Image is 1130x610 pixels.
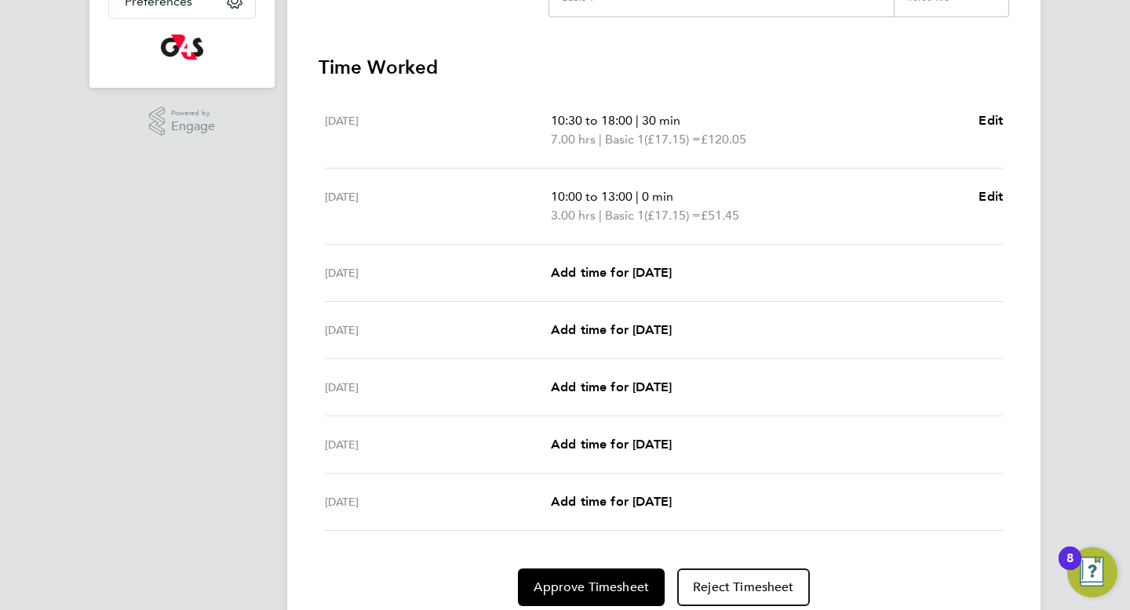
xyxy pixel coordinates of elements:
button: Open Resource Center, 8 new notifications [1067,547,1117,597]
span: 3.00 hrs [551,208,596,223]
span: | [636,113,639,128]
div: [DATE] [325,111,551,149]
img: g4s-logo-retina.png [161,34,203,60]
div: 8 [1066,558,1073,579]
span: Edit [979,113,1003,128]
span: Add time for [DATE] [551,494,672,509]
span: 10:00 to 13:00 [551,189,632,204]
div: [DATE] [325,263,551,282]
a: Add time for [DATE] [551,321,672,339]
span: Engage [171,120,215,133]
span: Add time for [DATE] [551,265,672,280]
div: [DATE] [325,378,551,397]
a: Edit [979,187,1003,206]
span: £120.05 [701,132,746,147]
a: Powered byEngage [149,107,216,136]
span: (£17.15) = [644,132,701,147]
span: 7.00 hrs [551,132,596,147]
span: Powered by [171,107,215,120]
div: [DATE] [325,435,551,454]
span: £51.45 [701,208,739,223]
span: Reject Timesheet [693,579,794,595]
span: 30 min [642,113,680,128]
span: Add time for [DATE] [551,437,672,452]
div: [DATE] [325,492,551,511]
span: Basic 1 [605,206,644,225]
a: Go to home page [108,34,256,60]
span: 10:30 to 18:00 [551,113,632,128]
div: [DATE] [325,187,551,225]
a: Add time for [DATE] [551,492,672,511]
span: | [599,208,602,223]
span: Add time for [DATE] [551,322,672,337]
button: Approve Timesheet [518,568,665,606]
span: Add time for [DATE] [551,379,672,394]
a: Add time for [DATE] [551,435,672,454]
span: | [636,189,639,204]
span: Basic 1 [605,130,644,149]
span: Approve Timesheet [534,579,649,595]
a: Add time for [DATE] [551,378,672,397]
span: 0 min [642,189,673,204]
a: Edit [979,111,1003,130]
button: Reject Timesheet [677,568,810,606]
div: [DATE] [325,321,551,339]
span: Edit [979,189,1003,204]
h3: Time Worked [319,55,1009,80]
span: | [599,132,602,147]
span: (£17.15) = [644,208,701,223]
a: Add time for [DATE] [551,263,672,282]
